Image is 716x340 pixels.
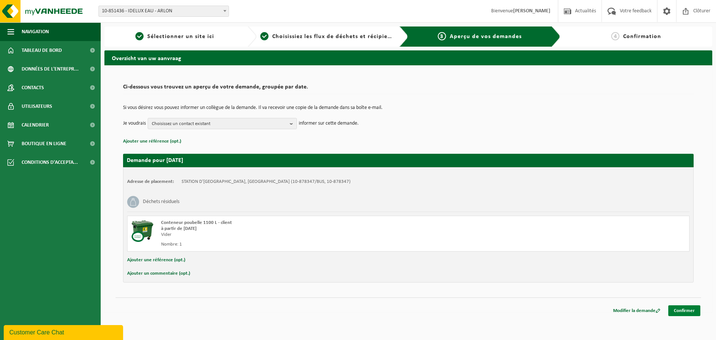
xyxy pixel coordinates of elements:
span: 1 [135,32,144,40]
span: Navigation [22,22,49,41]
span: Données de l'entrepr... [22,60,79,78]
strong: Adresse de placement: [127,179,174,184]
h2: Overzicht van uw aanvraag [104,50,712,65]
span: Confirmation [623,34,661,40]
button: Ajouter une référence (opt.) [127,255,185,265]
span: Calendrier [22,116,49,134]
span: Utilisateurs [22,97,52,116]
span: Aperçu de vos demandes [450,34,522,40]
span: Sélectionner un site ici [147,34,214,40]
a: 1Sélectionner un site ici [108,32,242,41]
span: 2 [260,32,268,40]
a: Confirmer [668,305,700,316]
strong: à partir de [DATE] [161,226,197,231]
img: WB-1100-CU.png [131,220,154,242]
span: 10-851436 - IDELUX EAU - ARLON [98,6,229,17]
span: Choisissiez les flux de déchets et récipients [272,34,396,40]
span: Choisissez un contact existant [152,118,287,130]
a: Modifier la demande [607,305,666,316]
span: 10-851436 - IDELUX EAU - ARLON [99,6,229,16]
span: Boutique en ligne [22,134,66,153]
iframe: chat widget [4,324,125,340]
td: STATION D'[GEOGRAPHIC_DATA], [GEOGRAPHIC_DATA] (10-878347/BUS, 10-878347) [182,179,351,185]
div: Nombre: 1 [161,241,438,247]
p: informer sur cette demande. [299,118,359,129]
a: 2Choisissiez les flux de déchets et récipients [260,32,394,41]
p: Je voudrais [123,118,146,129]
span: Tableau de bord [22,41,62,60]
strong: [PERSON_NAME] [513,8,550,14]
h3: Déchets résiduels [143,196,179,208]
div: Vider [161,232,438,238]
p: Si vous désirez vous pouvez informer un collègue de la demande. Il va recevoir une copie de la de... [123,105,694,110]
span: 3 [438,32,446,40]
strong: Demande pour [DATE] [127,157,183,163]
button: Ajouter une référence (opt.) [123,137,181,146]
span: Conteneur poubelle 1100 L - client [161,220,232,225]
button: Choisissez un contact existant [148,118,297,129]
span: Contacts [22,78,44,97]
button: Ajouter un commentaire (opt.) [127,269,190,278]
span: Conditions d'accepta... [22,153,78,172]
span: 4 [611,32,619,40]
h2: Ci-dessous vous trouvez un aperçu de votre demande, groupée par date. [123,84,694,94]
